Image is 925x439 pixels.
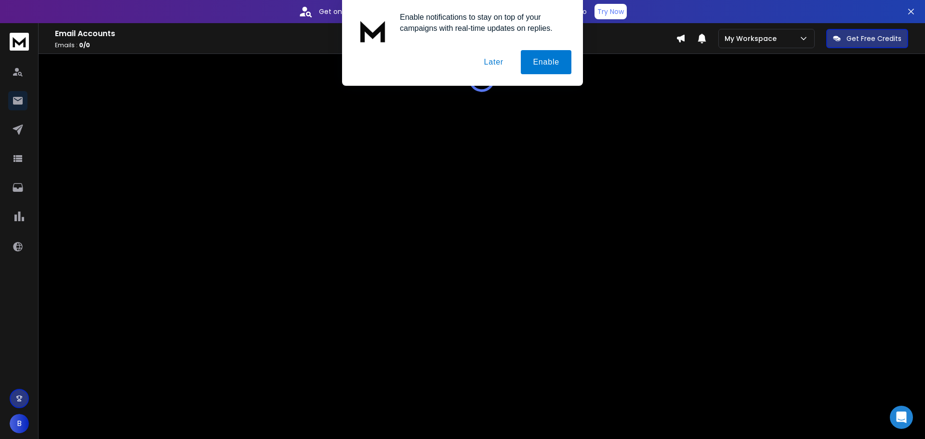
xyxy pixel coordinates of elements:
div: Open Intercom Messenger [890,406,913,429]
img: notification icon [354,12,392,50]
button: B [10,414,29,433]
button: Enable [521,50,571,74]
div: Enable notifications to stay on top of your campaigns with real-time updates on replies. [392,12,571,34]
button: Later [472,50,515,74]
